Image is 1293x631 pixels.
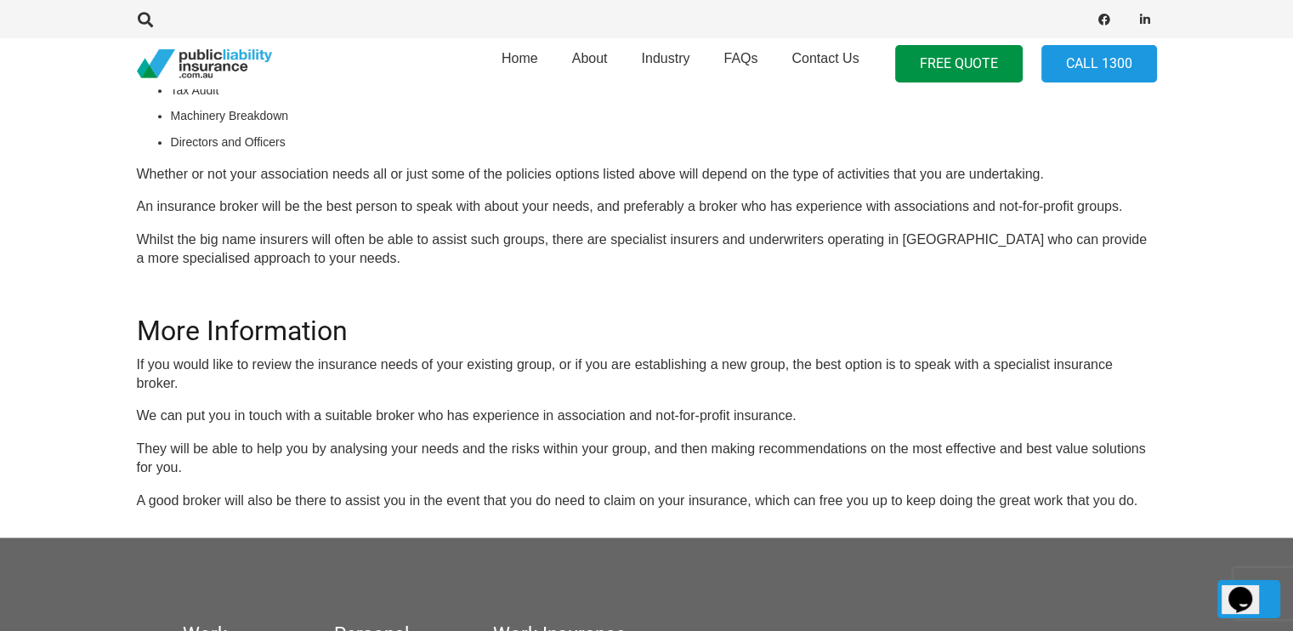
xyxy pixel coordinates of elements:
a: Call 1300 [1041,45,1157,83]
a: FAQs [706,33,774,94]
li: Directors and Officers [171,133,1157,151]
p: They will be able to help you by analysing your needs and the risks within your group, and then m... [137,440,1157,478]
p: We can put you in touch with a suitable broker who has experience in association and not-for-prof... [137,406,1157,425]
p: If you would like to review the insurance needs of your existing group, or if you are establishin... [137,355,1157,394]
a: Home [485,33,555,94]
a: pli_logotransparent [137,49,272,79]
li: Tax Audit [171,81,1157,99]
p: Whilst the big name insurers will often be able to assist such groups, there are specialist insur... [137,230,1157,269]
a: About [555,33,625,94]
a: LinkedIn [1133,8,1157,31]
a: Back to top [1217,580,1280,618]
span: FAQs [723,51,757,65]
li: Machinery Breakdown [171,106,1157,125]
span: Industry [641,51,689,65]
span: Contact Us [791,51,859,65]
a: Search [129,12,163,27]
iframe: chat widget [1222,563,1276,614]
span: About [572,51,608,65]
a: Facebook [1092,8,1116,31]
a: Contact Us [774,33,876,94]
p: A good broker will also be there to assist you in the event that you do need to claim on your ins... [137,492,1157,510]
a: Industry [624,33,706,94]
p: An insurance broker will be the best person to speak with about your needs, and preferably a brok... [137,197,1157,216]
p: Whether or not your association needs all or just some of the policies options listed above will ... [137,165,1157,184]
a: FREE QUOTE [895,45,1023,83]
span: Home [502,51,538,65]
h2: More Information [137,294,1157,347]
